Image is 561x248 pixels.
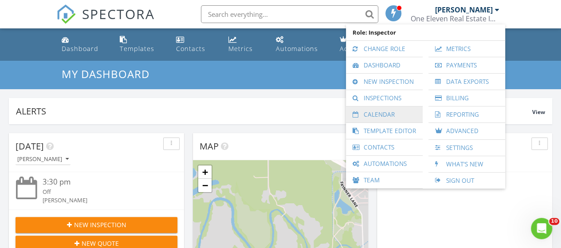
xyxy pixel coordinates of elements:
[200,140,219,152] span: Map
[43,177,164,188] div: 3:30 pm
[272,32,329,57] a: Automations (Basic)
[120,44,154,53] div: Templates
[350,123,418,139] a: Template Editor
[198,165,212,179] a: Zoom in
[56,12,155,31] a: SPECTORA
[17,156,69,162] div: [PERSON_NAME]
[433,90,501,106] a: Billing
[433,140,501,156] a: Settings
[350,139,418,155] a: Contacts
[43,188,164,196] div: Off
[116,32,165,57] a: Templates
[433,123,501,139] a: Advanced
[228,44,253,53] div: Metrics
[350,156,418,172] a: Automations
[201,5,378,23] input: Search everything...
[74,220,126,229] span: New Inspection
[340,44,373,53] div: Advanced
[350,172,418,188] a: Team
[173,32,217,57] a: Contacts
[433,74,501,90] a: Data Exports
[16,140,44,152] span: [DATE]
[225,32,265,57] a: Metrics
[82,239,119,248] span: New Quote
[62,67,149,81] span: My Dashboard
[176,44,205,53] div: Contacts
[350,41,418,57] a: Change Role
[532,108,545,116] span: View
[350,74,418,90] a: New Inspection
[350,24,501,40] span: Role: Inspector
[276,44,318,53] div: Automations
[433,57,501,73] a: Payments
[350,57,418,73] a: Dashboard
[16,105,532,117] div: Alerts
[433,173,501,189] a: Sign Out
[16,217,177,233] button: New Inspection
[350,90,418,106] a: Inspections
[16,154,71,165] button: [PERSON_NAME]
[56,4,76,24] img: The Best Home Inspection Software - Spectora
[62,44,98,53] div: Dashboard
[435,5,493,14] div: [PERSON_NAME]
[82,4,155,23] span: SPECTORA
[43,196,164,205] div: [PERSON_NAME]
[549,218,559,225] span: 10
[433,156,501,172] a: What's New
[198,179,212,192] a: Zoom out
[411,14,499,23] div: One Eleven Real Estate Inspections
[58,32,110,57] a: Dashboard
[336,32,383,57] a: Advanced
[531,218,552,239] iframe: Intercom live chat
[433,106,501,122] a: Reporting
[433,41,501,57] a: Metrics
[350,106,418,122] a: Calendar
